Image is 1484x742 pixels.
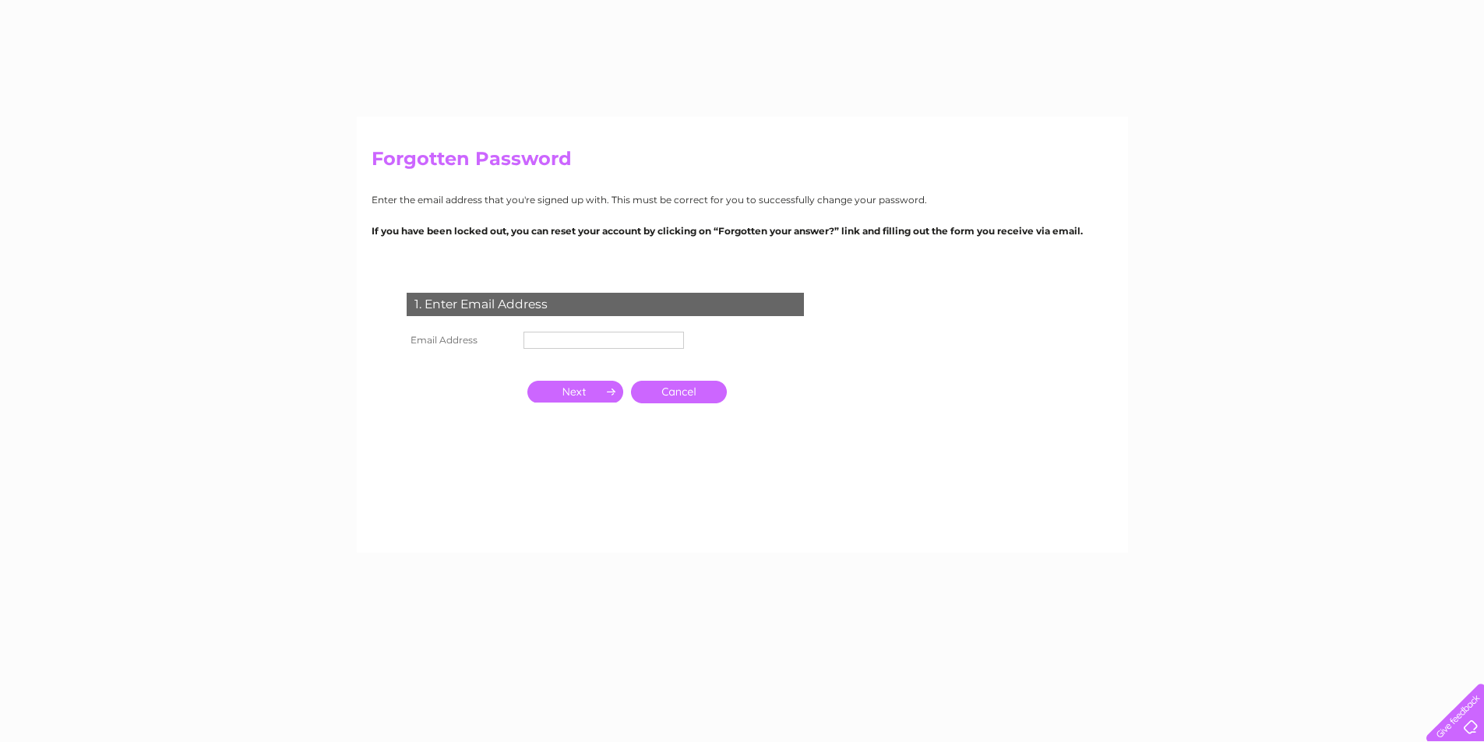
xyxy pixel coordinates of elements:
[403,328,520,353] th: Email Address
[372,192,1113,207] p: Enter the email address that you're signed up with. This must be correct for you to successfully ...
[407,293,804,316] div: 1. Enter Email Address
[372,148,1113,178] h2: Forgotten Password
[372,223,1113,238] p: If you have been locked out, you can reset your account by clicking on “Forgotten your answer?” l...
[631,381,727,403] a: Cancel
